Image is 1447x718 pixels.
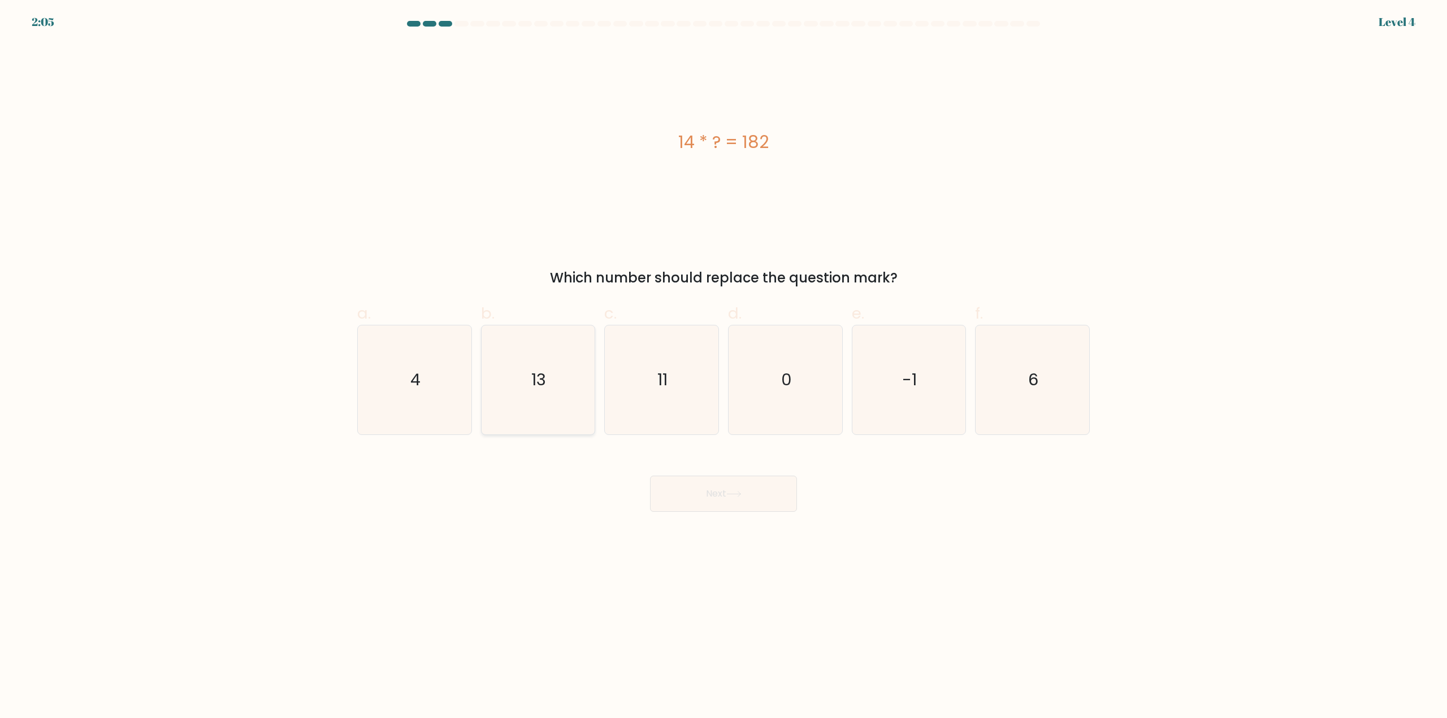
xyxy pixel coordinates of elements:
text: 11 [658,369,668,391]
span: e. [852,302,864,324]
span: a. [357,302,371,324]
div: Which number should replace the question mark? [364,268,1083,288]
button: Next [650,476,797,512]
span: c. [604,302,617,324]
text: 6 [1029,369,1039,391]
div: 14 * ? = 182 [357,129,1090,155]
div: 2:05 [32,14,54,31]
div: Level 4 [1379,14,1415,31]
span: d. [728,302,742,324]
text: -1 [903,369,917,391]
text: 0 [781,369,792,391]
text: 4 [410,369,421,391]
span: b. [481,302,495,324]
text: 13 [532,369,547,391]
span: f. [975,302,983,324]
